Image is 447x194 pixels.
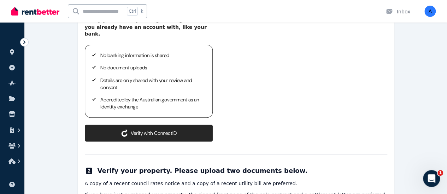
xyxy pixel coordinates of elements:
[85,180,387,187] p: A copy of a recent council rates notice and a copy of a recent utility bill are preferred.
[141,8,143,14] span: k
[424,6,436,17] img: anhtanfamily@gmail.com
[437,170,443,176] span: 1
[85,17,213,38] p: Verify your identity through an organisation you already have an account with, like your bank.
[127,7,138,16] span: Ctrl
[100,64,204,71] p: No document uploads
[100,96,204,110] p: Accredited by the Australian government as an identity exchange
[100,52,204,59] p: No banking information is shared
[98,166,307,176] h2: Verify your property. Please upload two documents below.
[11,6,59,17] img: RentBetter
[423,170,440,187] iframe: Intercom live chat
[85,125,213,142] button: Verify with ConnectID
[100,77,204,91] p: Details are only shared with your review and consent
[386,8,410,15] div: Inbox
